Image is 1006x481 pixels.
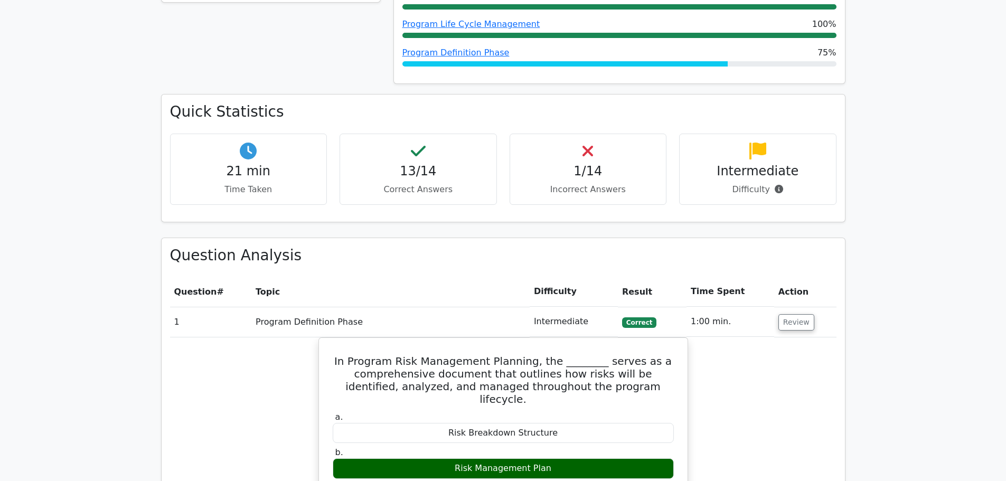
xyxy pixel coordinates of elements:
h3: Question Analysis [170,247,836,265]
th: Time Spent [687,277,774,307]
th: # [170,277,252,307]
div: Risk Breakdown Structure [333,423,674,444]
th: Action [774,277,836,307]
span: Correct [622,317,656,328]
td: 1 [170,307,252,337]
span: b. [335,447,343,457]
h4: 21 min [179,164,318,179]
span: a. [335,412,343,422]
th: Result [618,277,687,307]
td: Intermediate [530,307,618,337]
th: Difficulty [530,277,618,307]
h5: In Program Risk Management Planning, the ________ serves as a comprehensive document that outline... [332,355,675,405]
a: Program Life Cycle Management [402,19,540,29]
h4: 1/14 [519,164,658,179]
h4: Intermediate [688,164,828,179]
button: Review [778,314,814,331]
p: Correct Answers [349,183,488,196]
div: Risk Management Plan [333,458,674,479]
p: Time Taken [179,183,318,196]
a: Program Definition Phase [402,48,510,58]
th: Topic [251,277,530,307]
h3: Quick Statistics [170,103,836,121]
p: Difficulty [688,183,828,196]
span: Question [174,287,217,297]
span: 100% [812,18,836,31]
td: Program Definition Phase [251,307,530,337]
h4: 13/14 [349,164,488,179]
td: 1:00 min. [687,307,774,337]
span: 75% [817,46,836,59]
p: Incorrect Answers [519,183,658,196]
